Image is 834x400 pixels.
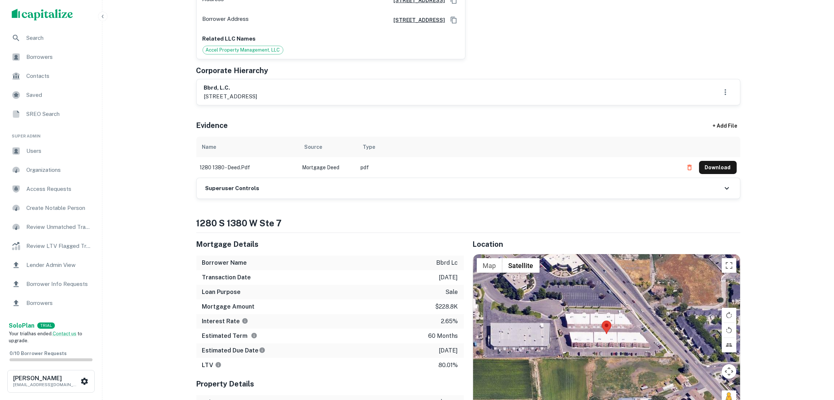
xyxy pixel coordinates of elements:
[196,378,464,389] h5: Property Details
[202,259,247,267] h6: Borrower Name
[6,180,96,198] a: Access Requests
[429,332,458,340] p: 60 months
[26,147,92,155] span: Users
[722,258,736,273] button: Toggle fullscreen view
[439,346,458,355] p: [DATE]
[722,308,736,322] button: Rotate map clockwise
[259,347,265,354] svg: Estimate is based on a standard schedule for this type of loan.
[204,84,257,92] h6: bbrd, l.c.
[6,256,96,274] a: Lender Admin View
[26,166,92,174] span: Organizations
[26,280,92,288] span: Borrower Info Requests
[6,313,96,331] a: Email Testing
[196,216,740,230] h4: 1280 s 1380 w ste 7
[202,143,216,151] div: Name
[13,376,79,381] h6: [PERSON_NAME]
[6,237,96,255] a: Review LTV Flagged Transactions
[202,273,251,282] h6: Transaction Date
[215,362,222,368] svg: LTVs displayed on the website are for informational purposes only and may be reported incorrectly...
[477,258,502,273] button: Show street map
[6,275,96,293] a: Borrower Info Requests
[448,15,459,26] button: Copy Address
[53,331,76,336] a: Contact us
[26,34,92,42] span: Search
[437,259,458,267] p: bbrd lc
[204,92,257,101] p: [STREET_ADDRESS]
[797,341,834,377] iframe: Chat Widget
[473,239,740,250] h5: Location
[6,67,96,85] a: Contacts
[37,322,55,329] div: TRIAL
[6,161,96,179] a: Organizations
[196,137,299,157] th: Name
[439,273,458,282] p: [DATE]
[6,105,96,123] a: SREO Search
[6,199,96,217] a: Create Notable Person
[6,294,96,312] a: Borrowers
[203,46,283,54] span: Accel Property Management, LLC
[441,317,458,326] p: 2.65%
[205,184,260,193] h6: Superuser Controls
[196,137,740,178] div: scrollable content
[196,65,268,76] h5: Corporate Hierarchy
[446,288,458,297] p: sale
[13,381,79,388] p: [EMAIL_ADDRESS][DOMAIN_NAME]
[26,110,92,118] span: SREO Search
[26,223,92,231] span: Review Unmatched Transactions
[202,317,248,326] h6: Interest Rate
[26,242,92,250] span: Review LTV Flagged Transactions
[683,162,696,173] button: Delete file
[26,53,92,61] span: Borrowers
[26,185,92,193] span: Access Requests
[388,16,445,24] a: [STREET_ADDRESS]
[6,29,96,47] div: Search
[202,361,222,370] h6: LTV
[12,9,73,20] img: capitalize-logo.png
[202,332,257,340] h6: Estimated Term
[26,91,92,99] span: Saved
[305,143,322,151] div: Source
[26,72,92,80] span: Contacts
[6,218,96,236] a: Review Unmatched Transactions
[9,322,34,329] strong: Solo Plan
[196,157,299,178] td: 1280 1380 - deed.pdf
[6,142,96,160] a: Users
[242,318,248,324] svg: The interest rates displayed on the website are for informational purposes only and may be report...
[722,323,736,337] button: Rotate map counterclockwise
[196,120,228,131] h5: Evidence
[26,261,92,269] span: Lender Admin View
[26,204,92,212] span: Create Notable Person
[203,34,459,43] p: Related LLC Names
[357,157,679,178] td: pdf
[699,119,751,132] div: + Add File
[699,161,737,174] button: Download
[722,364,736,379] button: Map camera controls
[6,124,96,142] li: Super Admin
[502,258,540,273] button: Show satellite imagery
[202,302,255,311] h6: Mortgage Amount
[196,239,464,250] h5: Mortgage Details
[9,321,34,330] a: SoloPlan
[435,302,458,311] p: $228.8k
[10,351,67,356] span: 0 / 10 Borrower Requests
[299,157,357,178] td: Mortgage Deed
[357,137,679,157] th: Type
[6,86,96,104] a: Saved
[251,332,257,339] svg: Term is based on a standard schedule for this type of loan.
[6,48,96,66] a: Borrowers
[439,361,458,370] p: 80.01%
